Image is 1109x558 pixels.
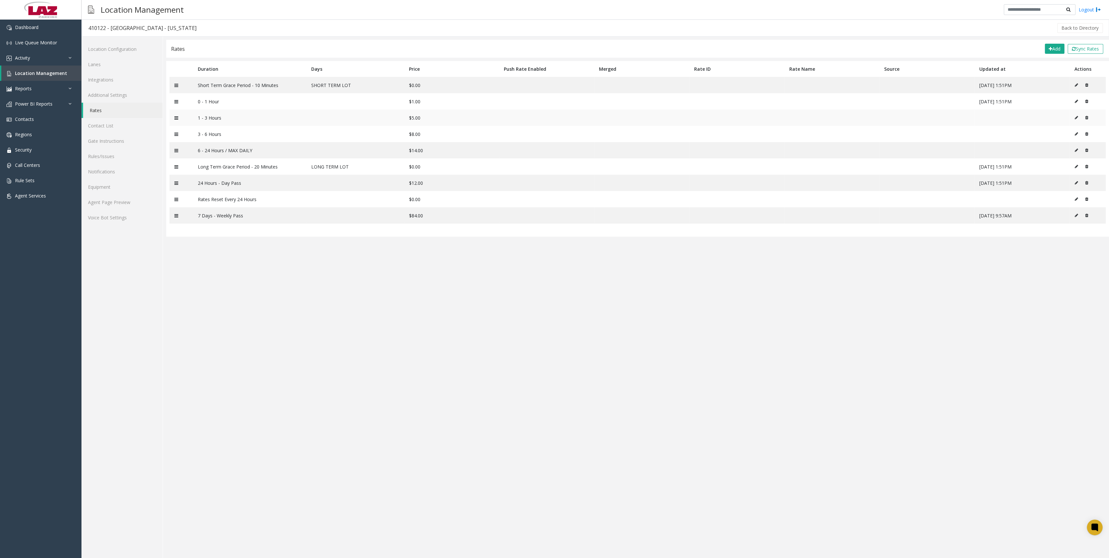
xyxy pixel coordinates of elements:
[193,191,306,207] td: Rates Reset Every 24 Hours
[499,61,594,77] th: Push Rate Enabled
[81,72,163,87] a: Integrations
[974,158,1070,175] td: [DATE] 1:51PM
[974,61,1070,77] th: Updated at
[7,40,12,46] img: 'icon'
[7,194,12,199] img: 'icon'
[7,71,12,76] img: 'icon'
[1079,6,1101,13] a: Logout
[81,210,163,225] a: Voice Bot Settings
[974,93,1070,110] td: [DATE] 1:51PM
[7,148,12,153] img: 'icon'
[193,175,306,191] td: 24 Hours - Day Pass
[81,118,163,133] a: Contact List
[7,56,12,61] img: 'icon'
[15,147,32,153] span: Security
[404,93,499,110] td: $1.00
[15,116,34,122] span: Contacts
[689,61,784,77] th: Rate ID
[1069,61,1106,77] th: Actions
[97,2,187,18] h3: Location Management
[784,61,879,77] th: Rate Name
[81,41,163,57] a: Location Configuration
[171,45,185,53] div: Rates
[193,142,306,158] td: 6 - 24 Hours / MAX DAILY
[1068,44,1103,54] button: Sync Rates
[88,24,197,32] div: 410122 - [GEOGRAPHIC_DATA] - [US_STATE]
[404,158,499,175] td: $0.00
[404,142,499,158] td: $14.00
[7,86,12,92] img: 'icon'
[1,66,81,81] a: Location Management
[974,175,1070,191] td: [DATE] 1:51PM
[404,77,499,93] td: $0.00
[879,61,974,77] th: Source
[15,177,35,184] span: Rule Sets
[15,85,32,92] span: Reports
[306,77,404,93] td: SHORT TERM LOT
[15,131,32,138] span: Regions
[15,70,67,76] span: Location Management
[193,126,306,142] td: 3 - 6 Hours
[974,77,1070,93] td: [DATE] 1:51PM
[15,39,57,46] span: Live Queue Monitor
[83,103,163,118] a: Rates
[15,55,30,61] span: Activity
[15,162,40,168] span: Call Centers
[306,158,404,175] td: LONG TERM LOT
[81,149,163,164] a: Rules/Issues
[1045,44,1064,54] button: Add
[81,133,163,149] a: Gate Instructions
[1096,6,1101,13] img: logout
[193,158,306,175] td: Long Term Grace Period - 20 Minutes
[81,87,163,103] a: Additional Settings
[404,175,499,191] td: $12.00
[193,77,306,93] td: Short Term Grace Period - 10 Minutes
[81,164,163,179] a: Notifications
[404,191,499,207] td: $0.00
[404,207,499,224] td: $84.00
[81,195,163,210] a: Agent Page Preview
[193,207,306,224] td: 7 Days - Weekly Pass
[193,110,306,126] td: 1 - 3 Hours
[15,24,38,30] span: Dashboard
[88,2,94,18] img: pageIcon
[404,61,499,77] th: Price
[15,101,52,107] span: Power BI Reports
[7,163,12,168] img: 'icon'
[594,61,689,77] th: Merged
[306,61,404,77] th: Days
[1057,23,1103,33] button: Back to Directory
[7,117,12,122] img: 'icon'
[7,132,12,138] img: 'icon'
[404,110,499,126] td: $5.00
[7,178,12,184] img: 'icon'
[974,207,1070,224] td: [DATE] 9:57AM
[81,57,163,72] a: Lanes
[193,61,306,77] th: Duration
[7,25,12,30] img: 'icon'
[81,179,163,195] a: Equipment
[7,102,12,107] img: 'icon'
[193,93,306,110] td: 0 - 1 Hour
[404,126,499,142] td: $8.00
[15,193,46,199] span: Agent Services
